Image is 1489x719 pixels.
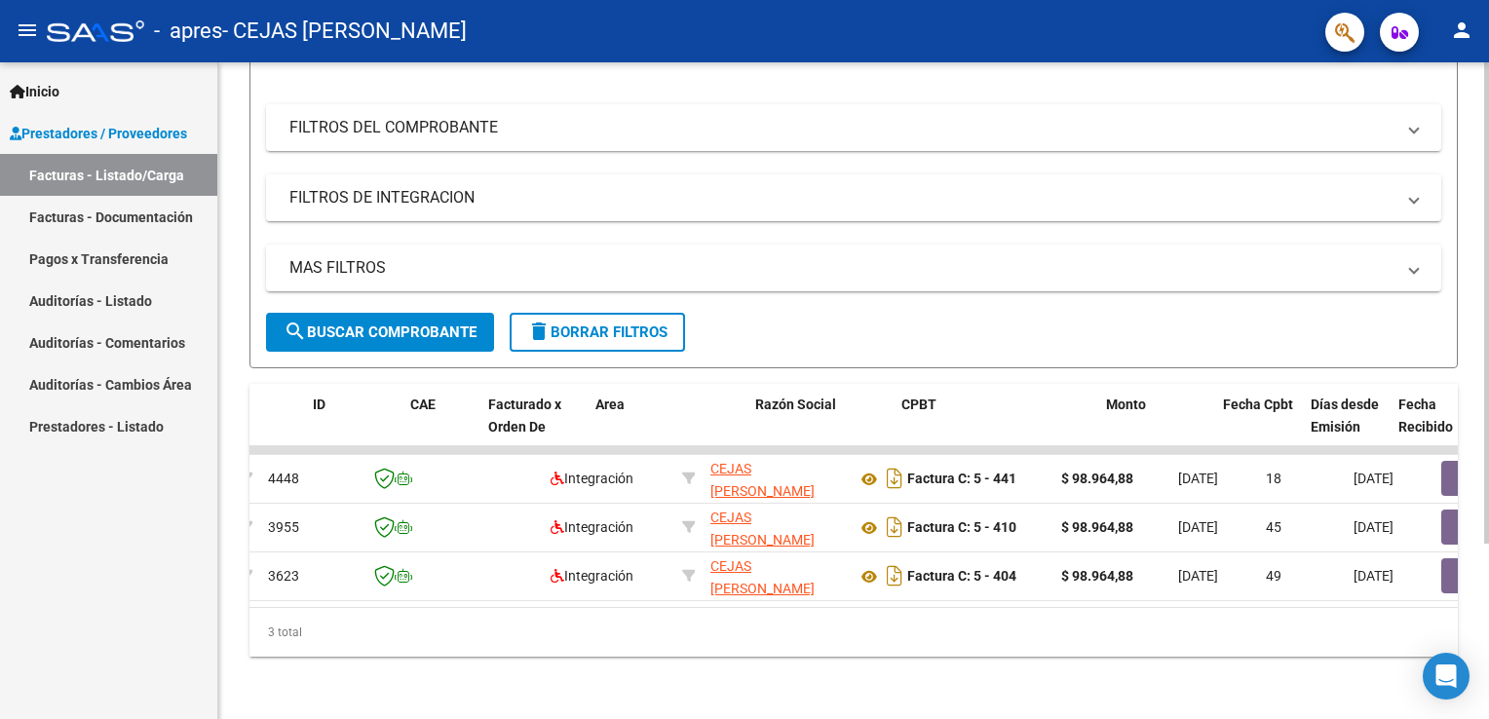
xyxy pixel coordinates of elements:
mat-icon: menu [16,19,39,42]
span: - apres [154,10,222,53]
div: 3 total [249,608,1458,657]
span: - CEJAS [PERSON_NAME] [222,10,467,53]
span: Monto [1106,397,1146,412]
datatable-header-cell: CPBT [894,384,1098,470]
mat-panel-title: FILTROS DE INTEGRACION [289,187,1394,208]
mat-icon: search [284,320,307,343]
span: [DATE] [1354,471,1394,486]
span: 49 [1266,568,1281,584]
datatable-header-cell: Fecha Cpbt [1215,384,1303,470]
div: 27348283923 [710,507,841,548]
i: Descargar documento [882,511,907,543]
datatable-header-cell: Fecha Recibido [1391,384,1478,470]
strong: Factura C: 5 - 410 [907,520,1016,536]
span: Días desde Emisión [1311,397,1379,435]
datatable-header-cell: CAE [402,384,480,470]
span: Facturado x Orden De [488,397,561,435]
span: CPBT [901,397,936,412]
span: CAE [410,397,436,412]
datatable-header-cell: Monto [1098,384,1215,470]
i: Descargar documento [882,560,907,591]
span: Integración [551,568,633,584]
div: Open Intercom Messenger [1423,653,1470,700]
span: [DATE] [1178,519,1218,535]
strong: $ 98.964,88 [1061,471,1133,486]
span: Area [595,397,625,412]
span: Prestadores / Proveedores [10,123,187,144]
span: Integración [551,519,633,535]
datatable-header-cell: Razón Social [747,384,894,470]
mat-expansion-panel-header: MAS FILTROS [266,245,1441,291]
mat-panel-title: FILTROS DEL COMPROBANTE [289,117,1394,138]
span: [DATE] [1178,568,1218,584]
span: 4448 [268,471,299,486]
span: CEJAS [PERSON_NAME] [710,461,815,499]
mat-icon: person [1450,19,1473,42]
div: 27348283923 [710,555,841,596]
span: Inicio [10,81,59,102]
strong: $ 98.964,88 [1061,519,1133,535]
datatable-header-cell: ID [305,384,402,470]
strong: Factura C: 5 - 404 [907,569,1016,585]
span: [DATE] [1178,471,1218,486]
button: Borrar Filtros [510,313,685,352]
datatable-header-cell: Area [588,384,719,470]
mat-panel-title: MAS FILTROS [289,257,1394,279]
mat-expansion-panel-header: FILTROS DEL COMPROBANTE [266,104,1441,151]
span: [DATE] [1354,519,1394,535]
mat-expansion-panel-header: FILTROS DE INTEGRACION [266,174,1441,221]
button: Buscar Comprobante [266,313,494,352]
strong: $ 98.964,88 [1061,568,1133,584]
i: Descargar documento [882,463,907,494]
span: CEJAS [PERSON_NAME] [710,510,815,548]
span: 3955 [268,519,299,535]
span: [DATE] [1354,568,1394,584]
span: Buscar Comprobante [284,323,477,341]
span: Borrar Filtros [527,323,668,341]
span: 3623 [268,568,299,584]
span: CEJAS [PERSON_NAME] [710,558,815,596]
span: Fecha Cpbt [1223,397,1293,412]
strong: Factura C: 5 - 441 [907,472,1016,487]
span: 18 [1266,471,1281,486]
span: Integración [551,471,633,486]
span: Razón Social [755,397,836,412]
span: 45 [1266,519,1281,535]
datatable-header-cell: Facturado x Orden De [480,384,588,470]
span: ID [313,397,325,412]
div: 27348283923 [710,458,841,499]
datatable-header-cell: Días desde Emisión [1303,384,1391,470]
span: Fecha Recibido [1398,397,1453,435]
mat-icon: delete [527,320,551,343]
